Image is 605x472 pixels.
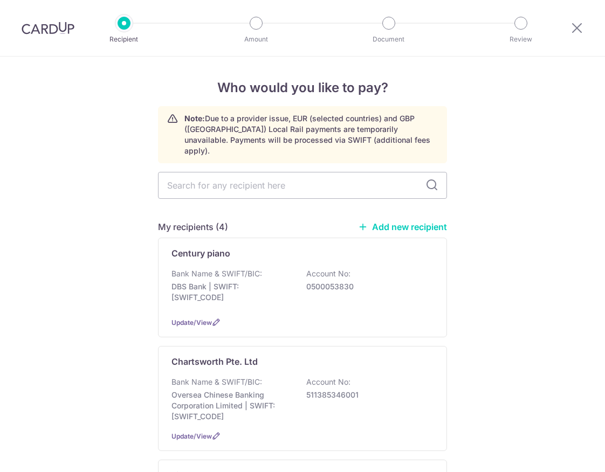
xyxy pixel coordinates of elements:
[481,34,561,45] p: Review
[171,432,212,440] a: Update/View
[184,113,438,156] p: Due to a provider issue, EUR (selected countries) and GBP ([GEOGRAPHIC_DATA]) Local Rail payments...
[158,220,228,233] h5: My recipients (4)
[158,172,447,199] input: Search for any recipient here
[535,440,594,467] iframe: Opens a widget where you can find more information
[171,390,292,422] p: Oversea Chinese Banking Corporation Limited | SWIFT: [SWIFT_CODE]
[171,355,258,368] p: Chartsworth Pte. Ltd
[171,268,262,279] p: Bank Name & SWIFT/BIC:
[171,247,230,260] p: Century piano
[306,377,350,387] p: Account No:
[22,22,74,34] img: CardUp
[358,221,447,232] a: Add new recipient
[306,390,427,400] p: 511385346001
[306,268,350,279] p: Account No:
[171,281,292,303] p: DBS Bank | SWIFT: [SWIFT_CODE]
[158,78,447,98] h4: Who would you like to pay?
[349,34,429,45] p: Document
[84,34,164,45] p: Recipient
[171,318,212,327] a: Update/View
[184,114,205,123] strong: Note:
[171,377,262,387] p: Bank Name & SWIFT/BIC:
[216,34,296,45] p: Amount
[306,281,427,292] p: 0500053830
